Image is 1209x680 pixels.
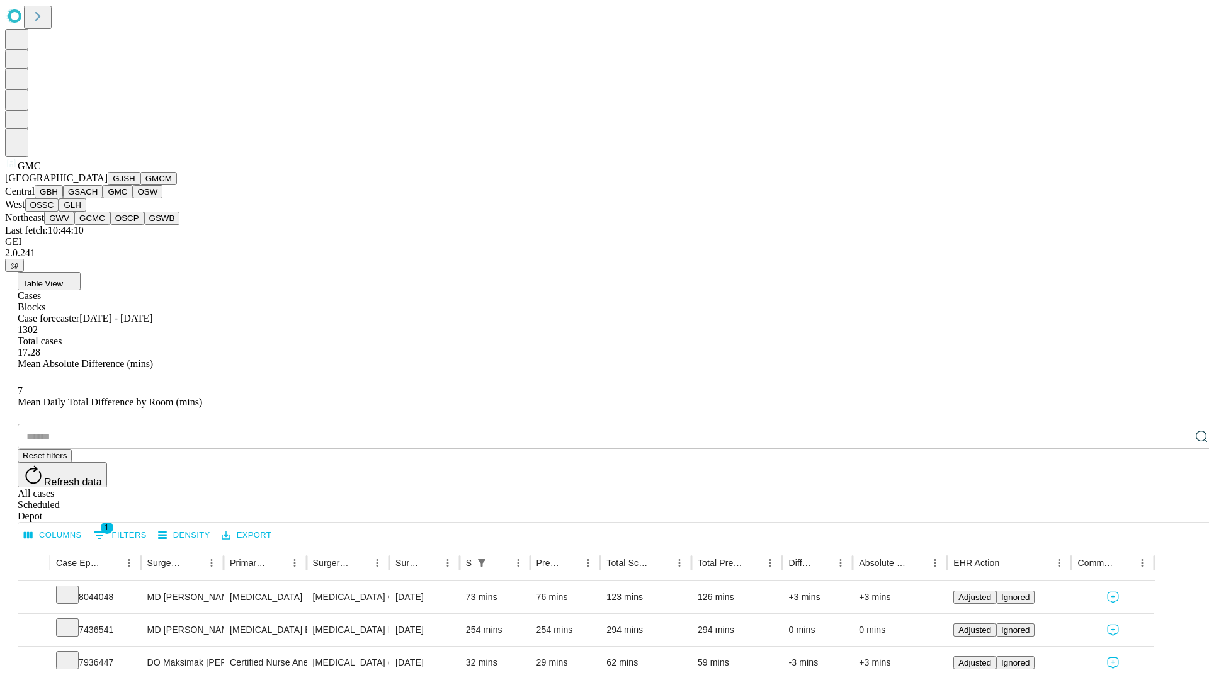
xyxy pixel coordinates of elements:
[147,614,217,646] div: MD [PERSON_NAME] Md
[909,554,926,572] button: Sort
[90,525,150,545] button: Show filters
[103,185,132,198] button: GMC
[859,647,941,679] div: +3 mins
[147,558,184,568] div: Surgeon Name
[18,313,79,324] span: Case forecaster
[395,581,453,613] div: [DATE]
[219,526,275,545] button: Export
[1001,625,1030,635] span: Ignored
[10,261,19,270] span: @
[120,554,138,572] button: Menu
[230,558,266,568] div: Primary Service
[466,558,472,568] div: Scheduled In Room Duration
[313,581,383,613] div: [MEDICAL_DATA] OF SKIN ABDOMINAL
[1001,554,1018,572] button: Sort
[698,647,776,679] div: 59 mins
[35,185,63,198] button: GBH
[926,554,944,572] button: Menu
[958,658,991,667] span: Adjusted
[25,587,43,609] button: Expand
[63,185,103,198] button: GSACH
[351,554,368,572] button: Sort
[5,212,44,223] span: Northeast
[44,477,102,487] span: Refresh data
[140,172,177,185] button: GMCM
[313,614,383,646] div: [MEDICAL_DATA] REPAIR [MEDICAL_DATA]
[74,212,110,225] button: GCMC
[606,614,685,646] div: 294 mins
[536,581,594,613] div: 76 mins
[18,358,153,369] span: Mean Absolute Difference (mins)
[23,451,67,460] span: Reset filters
[59,198,86,212] button: GLH
[788,647,846,679] div: -3 mins
[25,652,43,674] button: Expand
[286,554,304,572] button: Menu
[18,385,23,396] span: 7
[814,554,832,572] button: Sort
[996,656,1035,669] button: Ignored
[56,581,135,613] div: 8044048
[606,647,685,679] div: 62 mins
[18,324,38,335] span: 1302
[788,581,846,613] div: +3 mins
[395,647,453,679] div: [DATE]
[5,186,35,196] span: Central
[101,521,113,534] span: 1
[473,554,491,572] div: 1 active filter
[996,591,1035,604] button: Ignored
[698,581,776,613] div: 126 mins
[492,554,509,572] button: Sort
[18,397,202,407] span: Mean Daily Total Difference by Room (mins)
[18,347,40,358] span: 17.28
[147,581,217,613] div: MD [PERSON_NAME] [PERSON_NAME]
[56,614,135,646] div: 7436541
[25,198,59,212] button: OSSC
[203,554,220,572] button: Menu
[606,581,685,613] div: 123 mins
[133,185,163,198] button: OSW
[859,558,907,568] div: Absolute Difference
[23,279,63,288] span: Table View
[147,647,217,679] div: DO Maksimak [PERSON_NAME]
[79,313,152,324] span: [DATE] - [DATE]
[18,336,62,346] span: Total cases
[562,554,579,572] button: Sort
[18,449,72,462] button: Reset filters
[1077,558,1114,568] div: Comments
[953,591,996,604] button: Adjusted
[395,614,453,646] div: [DATE]
[509,554,527,572] button: Menu
[230,614,300,646] div: [MEDICAL_DATA] Endovascular
[108,172,140,185] button: GJSH
[5,259,24,272] button: @
[439,554,457,572] button: Menu
[859,581,941,613] div: +3 mins
[1050,554,1068,572] button: Menu
[536,647,594,679] div: 29 mins
[103,554,120,572] button: Sort
[958,592,991,602] span: Adjusted
[230,647,300,679] div: Certified Nurse Anesthetist
[953,558,999,568] div: EHR Action
[698,614,776,646] div: 294 mins
[1133,554,1151,572] button: Menu
[421,554,439,572] button: Sort
[5,173,108,183] span: [GEOGRAPHIC_DATA]
[466,581,524,613] div: 73 mins
[18,161,40,171] span: GMC
[1001,658,1030,667] span: Ignored
[144,212,180,225] button: GSWB
[1001,592,1030,602] span: Ignored
[744,554,761,572] button: Sort
[958,625,991,635] span: Adjusted
[473,554,491,572] button: Show filters
[56,647,135,679] div: 7936447
[110,212,144,225] button: OSCP
[996,623,1035,637] button: Ignored
[313,558,349,568] div: Surgery Name
[832,554,849,572] button: Menu
[155,526,213,545] button: Density
[230,581,300,613] div: [MEDICAL_DATA]
[698,558,743,568] div: Total Predicted Duration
